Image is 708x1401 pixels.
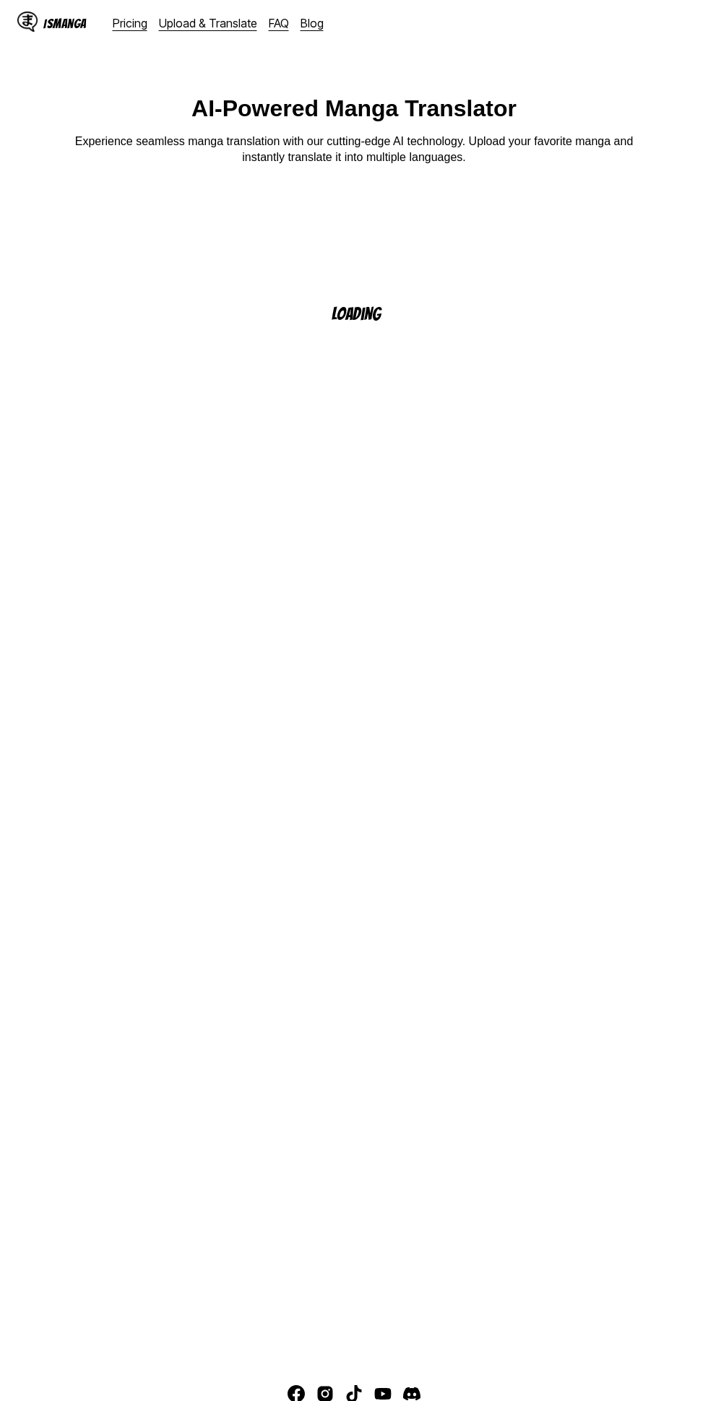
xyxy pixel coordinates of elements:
[17,12,113,35] a: IsManga LogoIsManga
[43,17,87,30] div: IsManga
[191,95,517,122] h1: AI-Powered Manga Translator
[159,16,257,30] a: Upload & Translate
[17,12,38,32] img: IsManga Logo
[65,134,643,166] p: Experience seamless manga translation with our cutting-edge AI technology. Upload your favorite m...
[113,16,147,30] a: Pricing
[269,16,289,30] a: FAQ
[301,16,324,30] a: Blog
[332,305,400,323] p: Loading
